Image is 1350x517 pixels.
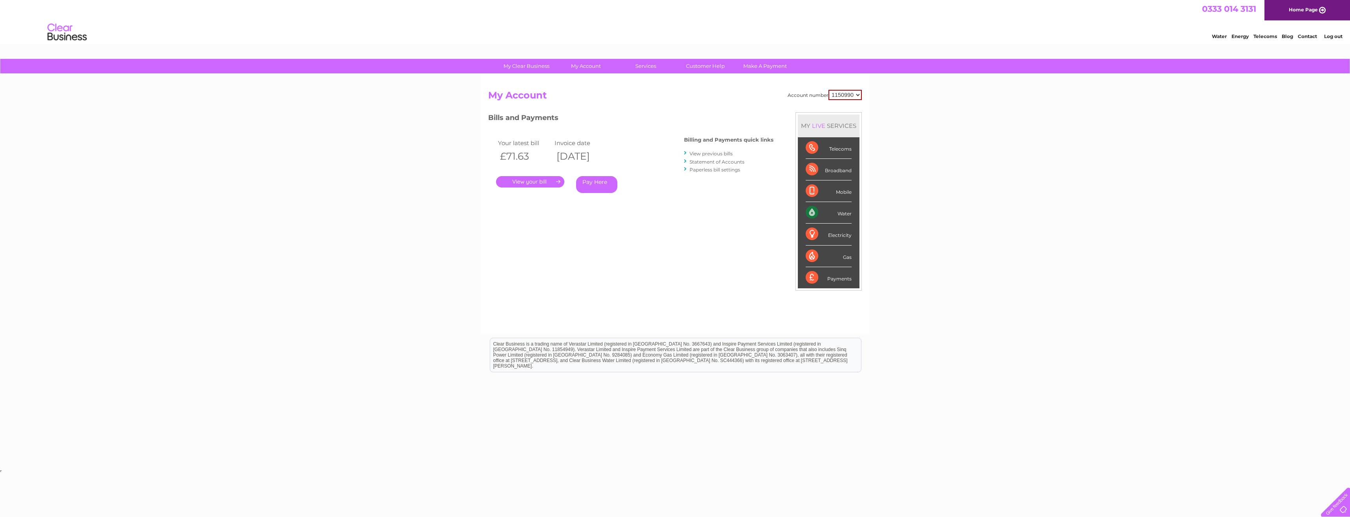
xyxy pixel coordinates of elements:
a: Customer Help [673,59,738,73]
a: Paperless bill settings [690,167,740,173]
a: Statement of Accounts [690,159,744,165]
td: Your latest bill [496,138,553,148]
div: Gas [806,246,852,267]
a: Blog [1282,33,1293,39]
a: Telecoms [1253,33,1277,39]
img: logo.png [47,20,87,44]
h4: Billing and Payments quick links [684,137,774,143]
div: Account number [788,90,862,100]
div: Mobile [806,180,852,202]
div: Clear Business is a trading name of Verastar Limited (registered in [GEOGRAPHIC_DATA] No. 3667643... [490,4,861,38]
a: 0333 014 3131 [1202,4,1256,14]
td: Invoice date [553,138,609,148]
div: Broadband [806,159,852,180]
h3: Bills and Payments [488,112,774,126]
a: . [496,176,564,188]
a: Log out [1324,33,1343,39]
h2: My Account [488,90,862,105]
a: My Clear Business [494,59,559,73]
a: Pay Here [576,176,617,193]
th: [DATE] [553,148,609,164]
div: Electricity [806,224,852,245]
a: View previous bills [690,151,733,157]
a: Energy [1231,33,1249,39]
div: Telecoms [806,137,852,159]
div: LIVE [810,122,827,129]
a: Make A Payment [733,59,797,73]
div: MY SERVICES [798,115,859,137]
div: Payments [806,267,852,288]
a: Contact [1298,33,1317,39]
a: My Account [554,59,618,73]
div: Water [806,202,852,224]
a: Water [1212,33,1227,39]
a: Services [613,59,678,73]
th: £71.63 [496,148,553,164]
